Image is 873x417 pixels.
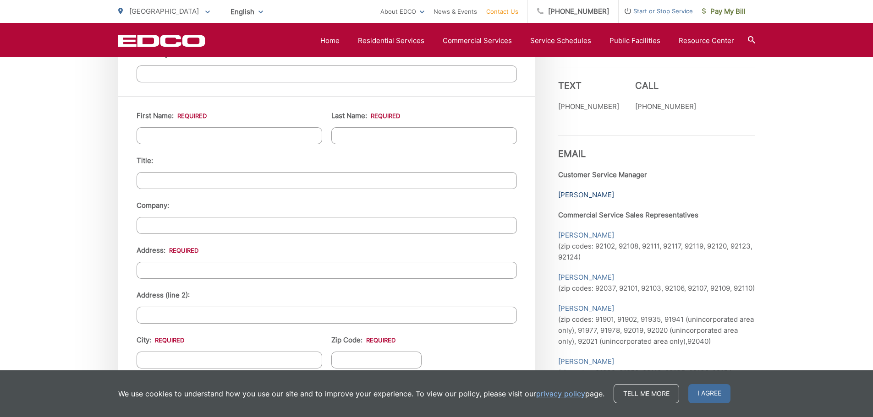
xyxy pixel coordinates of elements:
[558,170,647,179] b: Customer Service Manager
[530,35,591,46] a: Service Schedules
[320,35,340,46] a: Home
[688,384,730,403] span: I agree
[443,35,512,46] a: Commercial Services
[536,388,585,399] a: privacy policy
[558,135,755,159] h3: Email
[558,272,614,283] a: [PERSON_NAME]
[224,4,270,20] span: English
[118,388,604,399] p: We use cookies to understand how you use our site and to improve your experience. To view our pol...
[558,230,755,263] p: (zip codes: 92102, 92108, 92111, 92117, 92119, 92120, 92123, 92124)
[137,246,198,255] label: Address:
[702,6,746,17] span: Pay My Bill
[558,356,614,367] a: [PERSON_NAME]
[137,291,190,299] label: Address (line 2):
[558,303,614,314] a: [PERSON_NAME]
[558,211,698,219] b: Commercial Service Sales Representatives
[331,112,400,120] label: Last Name:
[137,112,207,120] label: First Name:
[679,35,734,46] a: Resource Center
[129,7,199,16] span: [GEOGRAPHIC_DATA]
[558,80,619,91] h3: Text
[137,336,184,344] label: City:
[331,336,395,344] label: Zip Code:
[137,157,153,165] label: Title:
[614,384,679,403] a: Tell me more
[558,272,755,294] p: (zip codes: 92037, 92101, 92103, 92106, 92107, 92109, 92110)
[609,35,660,46] a: Public Facilities
[137,201,169,210] label: Company:
[380,6,424,17] a: About EDCO
[558,356,755,389] p: (zip codes: 91932, 91950, 92118, 92135, 92136, 92154, 92173)
[558,303,755,347] p: (zip codes: 91901, 91902, 91935, 91941 (unincorporated area only), 91977, 91978, 92019, 92020 (un...
[558,101,619,112] p: [PHONE_NUMBER]
[118,34,205,47] a: EDCD logo. Return to the homepage.
[558,190,614,200] a: [PERSON_NAME]
[558,230,614,241] a: [PERSON_NAME]
[434,6,477,17] a: News & Events
[635,80,696,91] h3: Call
[486,6,518,17] a: Contact Us
[358,35,424,46] a: Residential Services
[635,101,696,112] p: [PHONE_NUMBER]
